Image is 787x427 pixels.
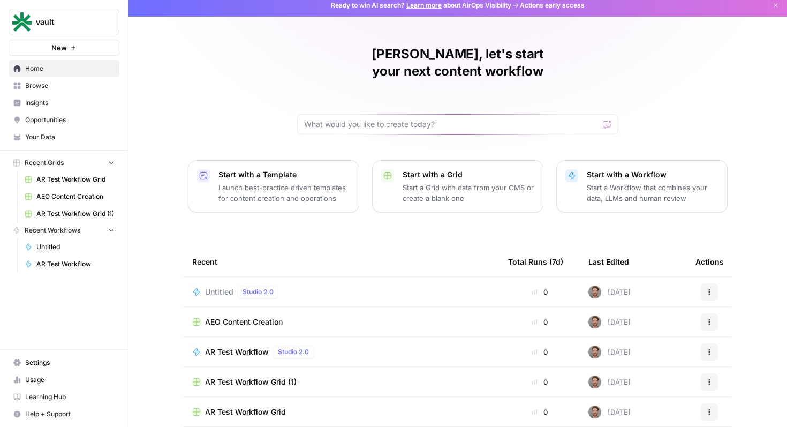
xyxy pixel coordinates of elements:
[403,169,534,180] p: Start with a Grid
[243,287,274,297] span: Studio 2.0
[9,94,119,111] a: Insights
[51,42,67,53] span: New
[20,205,119,222] a: AR Test Workflow Grid (1)
[25,392,115,402] span: Learning Hub
[587,182,718,204] p: Start a Workflow that combines your data, LLMs and human review
[192,407,491,417] a: AR Test Workflow Grid
[192,377,491,387] a: AR Test Workflow Grid (1)
[25,64,115,73] span: Home
[304,119,599,130] input: What would you like to create today?
[588,316,601,328] img: z8mld5dp5539jeaqptigseisdr1g
[508,407,571,417] div: 0
[9,354,119,371] a: Settings
[403,182,534,204] p: Start a Grid with data from your CMS or create a blank one
[9,406,119,423] button: Help + Support
[588,247,629,276] div: Last Edited
[36,175,115,184] span: AR Test Workflow Grid
[20,188,119,205] a: AEO Content Creation
[588,346,631,358] div: [DATE]
[20,238,119,256] a: Untitled
[205,347,269,357] span: AR Test Workflow
[192,317,491,327] a: AEO Content Creation
[25,81,115,91] span: Browse
[12,12,32,32] img: vault Logo
[297,46,618,80] h1: [PERSON_NAME], let's start your next content workflow
[205,287,233,297] span: Untitled
[588,376,631,388] div: [DATE]
[588,286,601,298] img: z8mld5dp5539jeaqptigseisdr1g
[588,406,601,418] img: z8mld5dp5539jeaqptigseisdr1g
[9,155,119,171] button: Recent Grids
[36,209,115,219] span: AR Test Workflow Grid (1)
[36,242,115,252] span: Untitled
[278,347,309,357] span: Studio 2.0
[520,1,585,10] span: Actions early access
[192,346,491,358] a: AR Test WorkflowStudio 2.0
[192,286,491,298] a: UntitledStudio 2.0
[9,60,119,77] a: Home
[25,226,80,235] span: Recent Workflows
[25,158,64,168] span: Recent Grids
[25,132,115,142] span: Your Data
[508,377,571,387] div: 0
[25,409,115,419] span: Help + Support
[587,169,718,180] p: Start with a Workflow
[205,317,283,327] span: AEO Content Creation
[588,316,631,328] div: [DATE]
[588,286,631,298] div: [DATE]
[9,77,119,94] a: Browse
[9,222,119,238] button: Recent Workflows
[9,111,119,129] a: Opportunities
[36,259,115,269] span: AR Test Workflow
[25,358,115,368] span: Settings
[331,1,511,10] span: Ready to win AI search? about AirOps Visibility
[36,17,101,27] span: vault
[508,317,571,327] div: 0
[9,388,119,406] a: Learning Hub
[192,247,491,276] div: Recent
[205,377,297,387] span: AR Test Workflow Grid (1)
[25,375,115,385] span: Usage
[508,287,571,297] div: 0
[695,247,724,276] div: Actions
[588,406,631,418] div: [DATE]
[36,192,115,201] span: AEO Content Creation
[9,371,119,388] a: Usage
[508,247,563,276] div: Total Runs (7d)
[9,129,119,146] a: Your Data
[588,346,601,358] img: z8mld5dp5539jeaqptigseisdr1g
[20,256,119,273] a: AR Test Workflow
[406,1,442,9] a: Learn more
[188,160,359,213] button: Start with a TemplateLaunch best-practice driven templates for content creation and operations
[25,115,115,125] span: Opportunities
[372,160,543,213] button: Start with a GridStart a Grid with data from your CMS or create a blank one
[588,376,601,388] img: z8mld5dp5539jeaqptigseisdr1g
[20,171,119,188] a: AR Test Workflow Grid
[556,160,728,213] button: Start with a WorkflowStart a Workflow that combines your data, LLMs and human review
[218,182,350,204] p: Launch best-practice driven templates for content creation and operations
[205,407,286,417] span: AR Test Workflow Grid
[25,98,115,108] span: Insights
[9,9,119,35] button: Workspace: vault
[218,169,350,180] p: Start with a Template
[9,40,119,56] button: New
[508,347,571,357] div: 0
